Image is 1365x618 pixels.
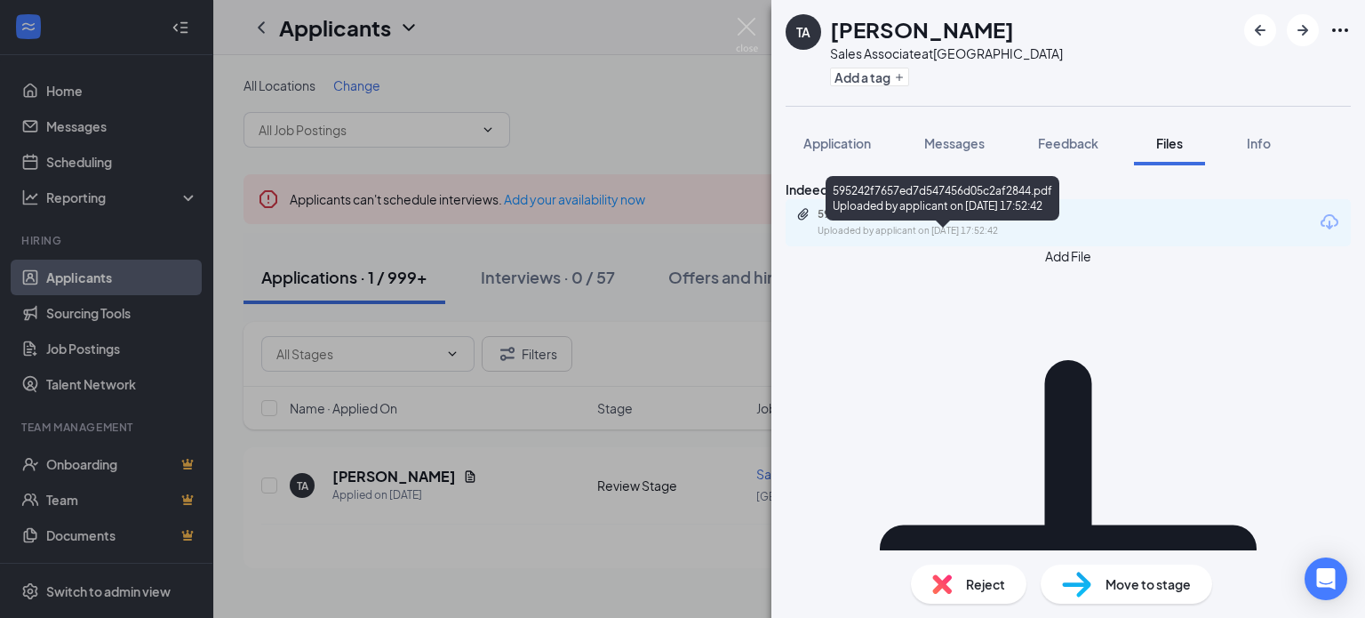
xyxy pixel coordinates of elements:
div: TA [796,23,810,41]
span: Application [803,135,871,151]
span: Files [1156,135,1183,151]
div: Uploaded by applicant on [DATE] 17:52:42 [818,224,1084,238]
a: Paperclip595242f7657ed7d547456d05c2af2844.pdfUploaded by applicant on [DATE] 17:52:42 [796,207,1084,238]
svg: Ellipses [1329,20,1351,41]
svg: Plus [894,72,905,83]
svg: ArrowLeftNew [1249,20,1271,41]
div: 595242f7657ed7d547456d05c2af2844.pdf [818,207,1066,221]
div: 595242f7657ed7d547456d05c2af2844.pdf Uploaded by applicant on [DATE] 17:52:42 [826,176,1059,221]
span: Messages [924,135,985,151]
span: Move to stage [1106,574,1191,594]
div: Indeed Resume [786,180,1351,199]
button: ArrowRight [1287,14,1319,46]
button: PlusAdd a tag [830,68,909,86]
span: Info [1247,135,1271,151]
div: Open Intercom Messenger [1305,558,1347,600]
div: Sales Associate at [GEOGRAPHIC_DATA] [830,44,1063,62]
span: Feedback [1038,135,1098,151]
svg: Paperclip [796,207,810,221]
svg: ArrowRight [1292,20,1313,41]
span: Reject [966,574,1005,594]
svg: Download [1319,212,1340,233]
button: ArrowLeftNew [1244,14,1276,46]
h1: [PERSON_NAME] [830,14,1014,44]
